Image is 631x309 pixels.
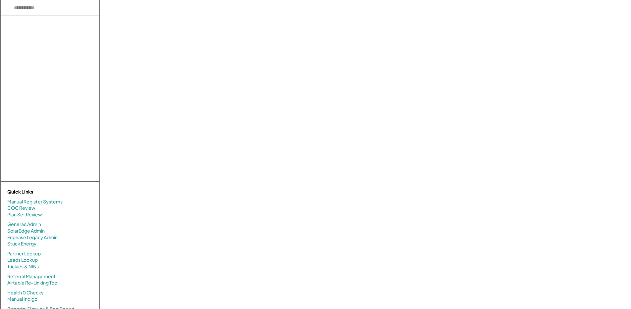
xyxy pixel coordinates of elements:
[7,189,74,195] div: Quick Links
[7,280,58,286] a: Airtable Re-Linking Tool
[7,289,43,296] a: Health 0 Checks
[7,221,41,228] a: Generac Admin
[7,199,63,205] a: Manual Register Systems
[7,257,38,263] a: Leads Lookup
[7,234,58,241] a: Enphase Legacy Admin
[7,296,37,302] a: Manual Indigo
[7,241,36,247] a: Stuck Energy
[7,250,41,257] a: Partner Lookup
[7,205,35,211] a: COC Review
[7,273,56,280] a: Referral Management
[7,228,45,234] a: SolarEdge Admin
[7,211,42,218] a: Plan Set Review
[7,263,39,270] a: Trickies & NINs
